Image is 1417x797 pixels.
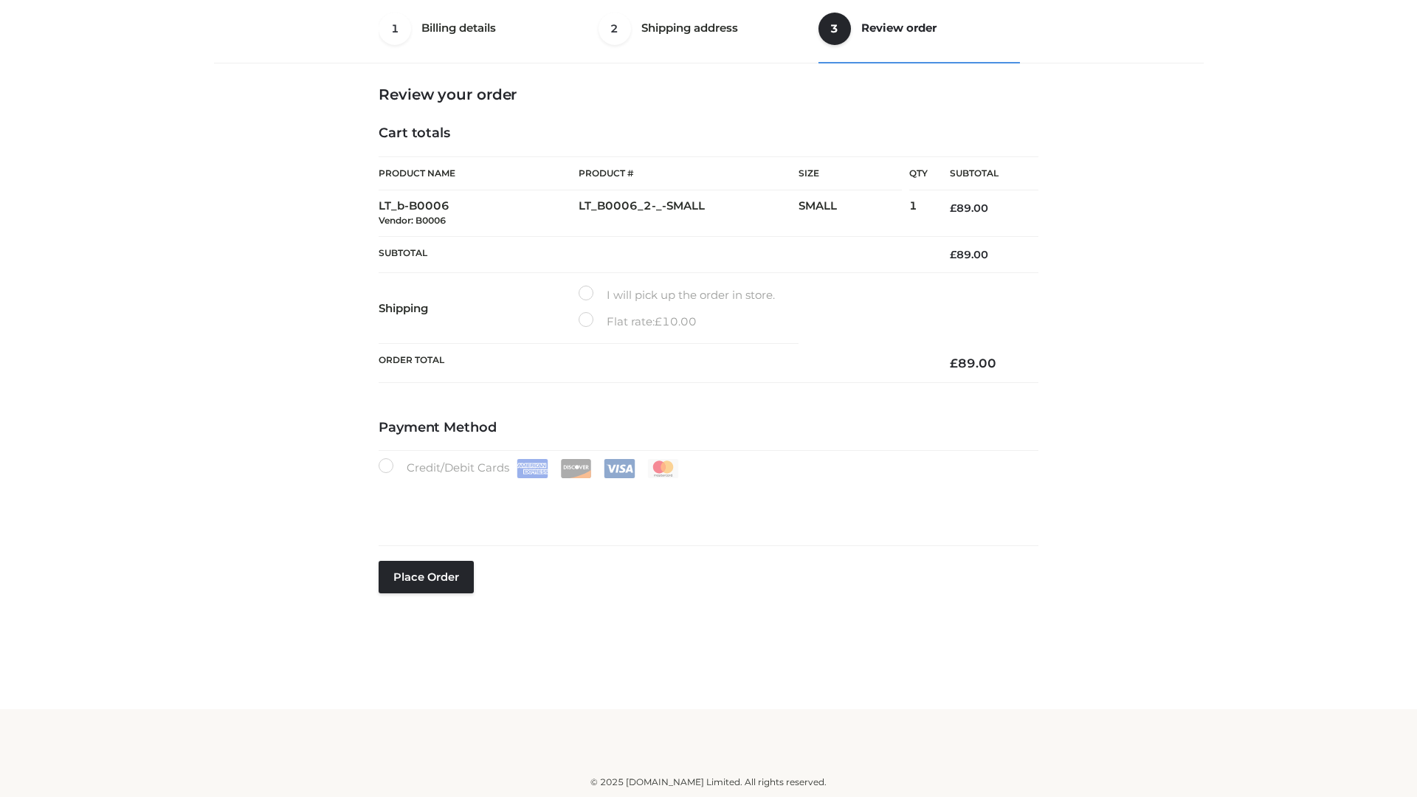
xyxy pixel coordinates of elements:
th: Product # [579,156,799,190]
label: Flat rate: [579,312,697,331]
th: Subtotal [928,157,1038,190]
bdi: 10.00 [655,314,697,328]
h3: Review your order [379,86,1038,103]
label: I will pick up the order in store. [579,286,775,305]
img: Discover [560,459,592,478]
bdi: 89.00 [950,356,996,370]
span: £ [950,248,956,261]
iframe: Secure payment input frame [376,475,1035,529]
th: Subtotal [379,236,928,272]
img: Amex [517,459,548,478]
h4: Payment Method [379,420,1038,436]
img: Mastercard [647,459,679,478]
span: £ [655,314,662,328]
td: SMALL [799,190,909,237]
bdi: 89.00 [950,248,988,261]
img: Visa [604,459,635,478]
th: Qty [909,156,928,190]
td: LT_b-B0006 [379,190,579,237]
h4: Cart totals [379,125,1038,142]
th: Size [799,157,902,190]
button: Place order [379,561,474,593]
span: £ [950,201,956,215]
label: Credit/Debit Cards [379,458,680,478]
td: LT_B0006_2-_-SMALL [579,190,799,237]
th: Product Name [379,156,579,190]
th: Order Total [379,344,928,383]
td: 1 [909,190,928,237]
th: Shipping [379,273,579,344]
span: £ [950,356,958,370]
bdi: 89.00 [950,201,988,215]
small: Vendor: B0006 [379,215,446,226]
div: © 2025 [DOMAIN_NAME] Limited. All rights reserved. [219,775,1198,790]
